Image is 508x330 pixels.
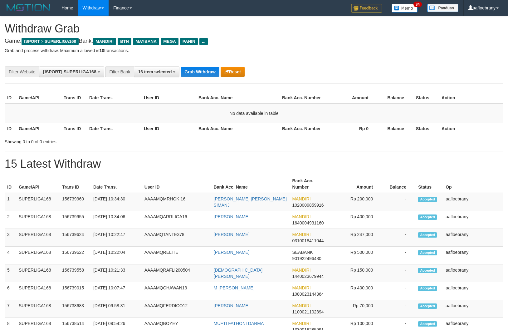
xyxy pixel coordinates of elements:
td: aafloebrany [443,247,503,264]
a: [DEMOGRAPHIC_DATA][PERSON_NAME] [214,268,263,279]
h1: 15 Latest Withdraw [5,158,503,170]
span: MANDIRI [292,268,310,273]
td: SUPERLIGA168 [16,247,60,264]
td: Rp 400,000 [332,282,382,300]
img: Button%20Memo.svg [392,4,418,12]
th: Balance [382,175,416,193]
img: panduan.png [427,4,458,12]
th: Date Trans. [87,92,141,104]
td: [DATE] 10:22:04 [91,247,142,264]
span: MANDIRI [93,38,116,45]
td: SUPERLIGA168 [16,264,60,282]
th: Bank Acc. Name [196,92,280,104]
h4: Game: Bank: [5,38,503,44]
img: MOTION_logo.png [5,3,52,12]
th: ID [5,175,16,193]
td: 2 [5,211,16,229]
th: Action [439,123,503,134]
th: Trans ID [61,92,87,104]
td: [DATE] 10:34:30 [91,193,142,211]
span: Accepted [418,321,437,327]
span: [ISPORT] SUPERLIGA168 [43,69,96,74]
th: User ID [142,175,211,193]
td: SUPERLIGA168 [16,211,60,229]
div: Filter Bank [105,66,134,77]
td: aafloebrany [443,229,503,247]
td: - [382,282,416,300]
td: AAAAMQARRLIGA16 [142,211,211,229]
td: AAAAMQRAFLI200504 [142,264,211,282]
td: Rp 247,000 [332,229,382,247]
td: SUPERLIGA168 [16,300,60,318]
button: Grab Withdraw [181,67,219,77]
td: 5 [5,264,16,282]
td: - [382,193,416,211]
th: Amount [332,175,382,193]
td: No data available in table [5,104,503,123]
span: Accepted [418,214,437,220]
td: Rp 70,000 [332,300,382,318]
td: - [382,211,416,229]
th: User ID [141,123,196,134]
span: MANDIRI [292,321,310,326]
span: PANIN [180,38,198,45]
span: Accepted [418,250,437,255]
span: BTN [118,38,131,45]
th: Game/API [16,123,61,134]
td: aafloebrany [443,264,503,282]
span: SEABANK [292,250,313,255]
td: 156739955 [60,211,91,229]
td: AAAAMQTANTE378 [142,229,211,247]
span: Copy 0310018411044 to clipboard [292,238,324,243]
th: Op [443,175,503,193]
th: Amount [325,92,378,104]
img: Feedback.jpg [351,4,382,12]
button: Reset [221,67,245,77]
p: Grab and process withdraw. Maximum allowed is transactions. [5,47,503,54]
td: aafloebrany [443,193,503,211]
span: MEGA [161,38,178,45]
span: Accepted [418,303,437,309]
td: 1 [5,193,16,211]
td: 156739960 [60,193,91,211]
th: Game/API [16,175,60,193]
td: [DATE] 10:34:06 [91,211,142,229]
button: 16 item selected [134,66,179,77]
span: Accepted [418,197,437,202]
td: aafloebrany [443,300,503,318]
td: Rp 200,000 [332,193,382,211]
th: Date Trans. [87,123,141,134]
span: MANDIRI [292,214,310,219]
td: 3 [5,229,16,247]
td: 4 [5,247,16,264]
span: Accepted [418,286,437,291]
span: MAYBANK [133,38,159,45]
td: - [382,247,416,264]
td: 156739015 [60,282,91,300]
td: aafloebrany [443,211,503,229]
th: Status [413,123,439,134]
td: 156739622 [60,247,91,264]
span: Accepted [418,268,437,273]
td: 156739558 [60,264,91,282]
th: Status [416,175,443,193]
th: Trans ID [60,175,91,193]
strong: 10 [99,48,104,53]
span: MANDIRI [292,285,310,290]
a: M [PERSON_NAME] [214,285,255,290]
td: 156738683 [60,300,91,318]
span: MANDIRI [292,232,310,237]
span: Copy 1100021102394 to clipboard [292,309,324,314]
td: - [382,229,416,247]
th: Status [413,92,439,104]
span: MANDIRI [292,303,310,308]
span: MANDIRI [292,196,310,201]
h1: Withdraw Grab [5,22,503,35]
th: ID [5,123,16,134]
span: Accepted [418,232,437,238]
a: [PERSON_NAME] [214,303,250,308]
th: Bank Acc. Number [280,92,325,104]
td: [DATE] 09:58:31 [91,300,142,318]
div: Filter Website [5,66,39,77]
td: SUPERLIGA168 [16,193,60,211]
